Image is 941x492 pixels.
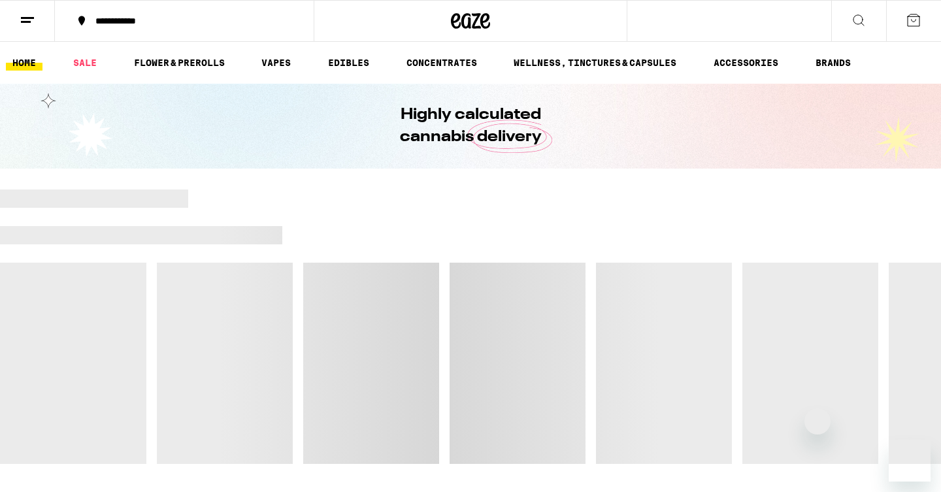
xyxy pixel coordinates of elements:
a: SALE [67,55,103,71]
a: VAPES [255,55,297,71]
a: CONCENTRATES [400,55,484,71]
a: EDIBLES [322,55,376,71]
iframe: Close message [804,408,831,435]
a: ACCESSORIES [707,55,785,71]
a: BRANDS [809,55,857,71]
h1: Highly calculated cannabis delivery [363,104,578,148]
iframe: Button to launch messaging window [889,440,931,482]
a: FLOWER & PREROLLS [127,55,231,71]
a: WELLNESS, TINCTURES & CAPSULES [507,55,683,71]
a: HOME [6,55,42,71]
